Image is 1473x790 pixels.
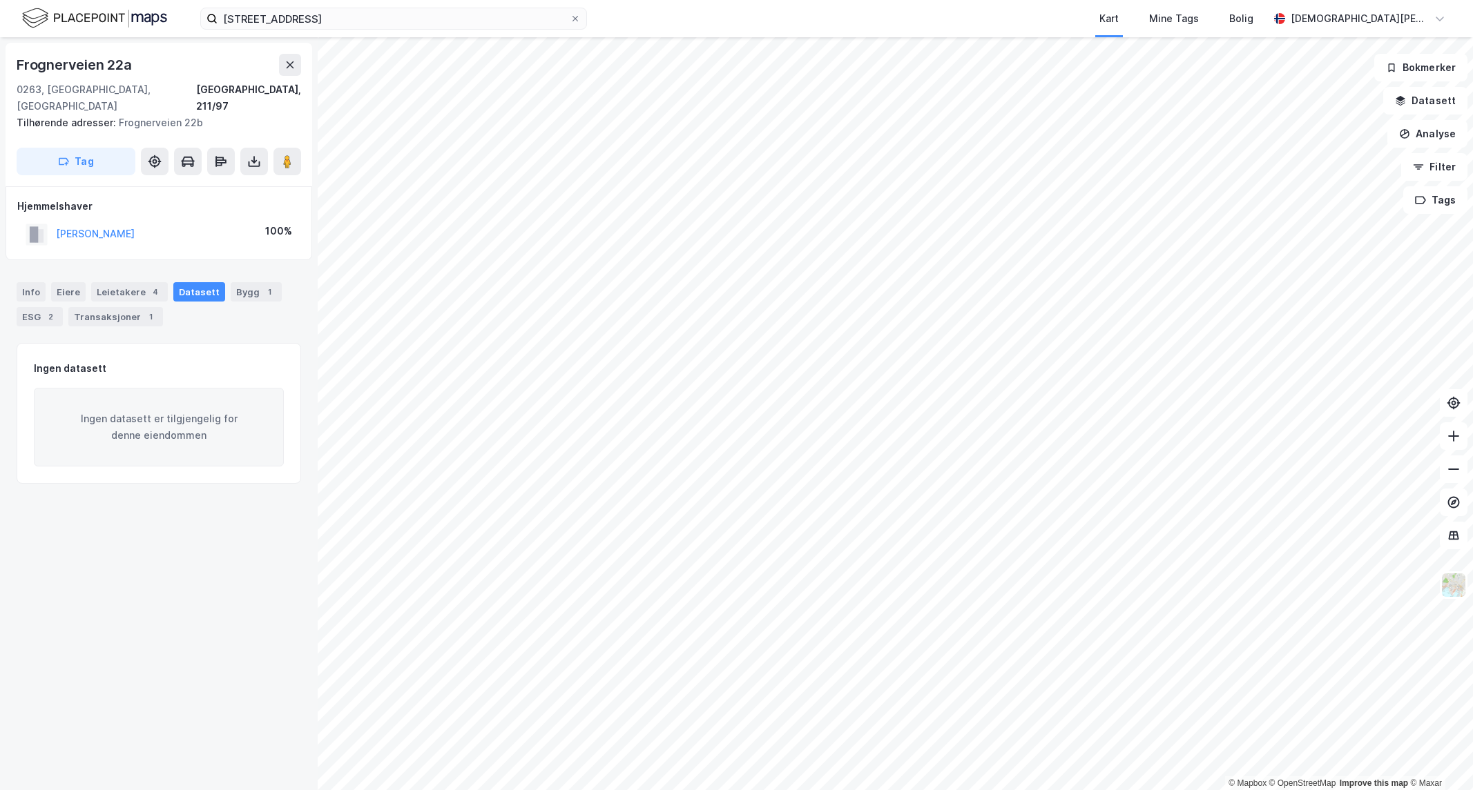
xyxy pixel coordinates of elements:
input: Søk på adresse, matrikkel, gårdeiere, leietakere eller personer [218,8,570,29]
button: Analyse [1387,120,1467,148]
div: Ingen datasett [34,360,106,377]
div: 4 [148,285,162,299]
div: Kontrollprogram for chat [1404,724,1473,790]
div: 0263, [GEOGRAPHIC_DATA], [GEOGRAPHIC_DATA] [17,81,196,115]
div: 2 [44,310,57,324]
div: 100% [265,223,292,239]
img: Z [1441,572,1467,598]
div: Info [17,282,46,302]
button: Tag [17,148,135,175]
iframe: Chat Widget [1404,724,1473,790]
div: Bygg [231,282,282,302]
div: Datasett [173,282,225,302]
button: Bokmerker [1374,54,1467,81]
div: Mine Tags [1149,10,1199,27]
div: Transaksjoner [68,307,163,326]
span: Tilhørende adresser: [17,117,119,128]
div: Hjemmelshaver [17,198,300,215]
a: Mapbox [1229,778,1267,788]
div: Ingen datasett er tilgjengelig for denne eiendommen [34,388,284,466]
div: 1 [144,310,157,324]
img: logo.f888ab2527a4732fd821a326f86c7f29.svg [22,6,167,30]
div: Leietakere [91,282,168,302]
div: 1 [262,285,276,299]
div: [GEOGRAPHIC_DATA], 211/97 [196,81,301,115]
div: Frognerveien 22b [17,115,290,131]
div: Kart [1099,10,1119,27]
div: Frognerveien 22a [17,54,135,76]
div: Eiere [51,282,86,302]
button: Filter [1401,153,1467,181]
button: Tags [1403,186,1467,214]
a: Improve this map [1340,778,1408,788]
div: Bolig [1229,10,1253,27]
a: OpenStreetMap [1269,778,1336,788]
div: [DEMOGRAPHIC_DATA][PERSON_NAME] [1291,10,1429,27]
button: Datasett [1383,87,1467,115]
div: ESG [17,307,63,326]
